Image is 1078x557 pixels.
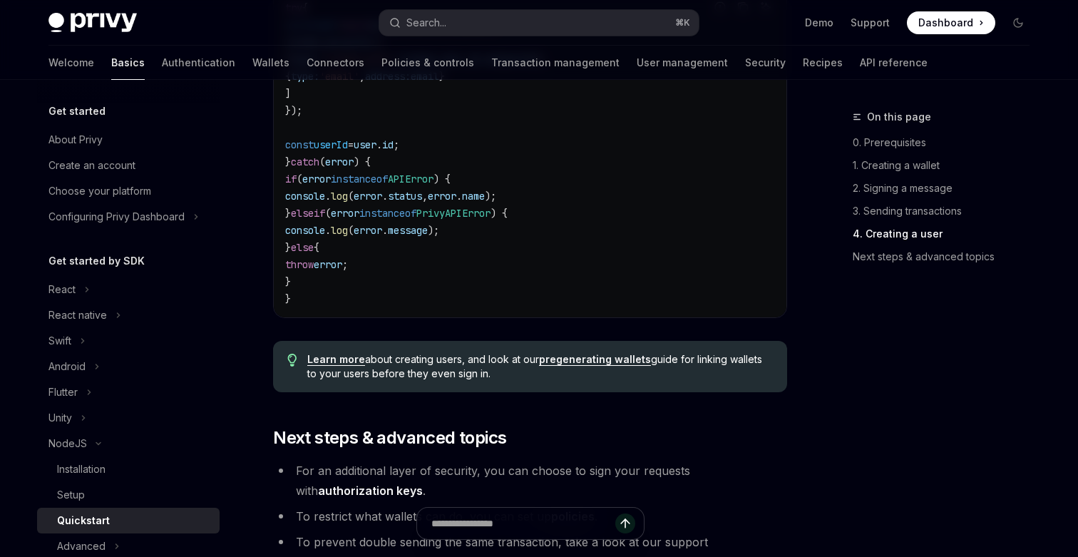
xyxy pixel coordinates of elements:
span: }); [285,104,302,117]
div: React native [48,307,107,324]
div: Android [48,358,86,375]
span: ⌘ K [675,17,690,29]
div: Installation [57,461,106,478]
span: name [462,190,485,203]
span: user [354,138,376,151]
button: Toggle React section [37,277,220,302]
div: Create an account [48,157,135,174]
a: User management [637,46,728,80]
span: error [354,224,382,237]
span: APIError [388,173,433,185]
span: ( [348,190,354,203]
span: , [422,190,428,203]
a: About Privy [37,127,220,153]
span: error [325,155,354,168]
h5: Get started by SDK [48,252,145,270]
span: error [354,190,382,203]
span: Next steps & advanced topics [273,426,506,449]
span: ( [348,224,354,237]
button: Send message [615,513,635,533]
input: Ask a question... [431,508,615,539]
span: ( [325,207,331,220]
div: NodeJS [48,435,87,452]
span: } [285,275,291,288]
a: 4. Creating a user [853,223,1041,245]
span: Dashboard [918,16,973,30]
span: ; [394,138,399,151]
span: ) { [354,155,371,168]
a: 2. Signing a message [853,177,1041,200]
img: dark logo [48,13,137,33]
a: Next steps & advanced topics [853,245,1041,268]
span: ); [485,190,496,203]
span: ) { [433,173,451,185]
div: Flutter [48,384,78,401]
svg: Tip [287,354,297,367]
span: { [314,241,319,254]
span: console [285,190,325,203]
span: . [325,190,331,203]
a: Setup [37,482,220,508]
div: Quickstart [57,512,110,529]
div: Choose your platform [48,183,151,200]
a: Security [745,46,786,80]
a: Choose your platform [37,178,220,204]
span: } [285,207,291,220]
a: Create an account [37,153,220,178]
a: Dashboard [907,11,995,34]
a: Recipes [803,46,843,80]
a: API reference [860,46,928,80]
span: log [331,224,348,237]
span: } [285,241,291,254]
div: Swift [48,332,71,349]
div: Unity [48,409,72,426]
a: Installation [37,456,220,482]
li: For an additional layer of security, you can choose to sign your requests with . [273,461,787,501]
span: message [388,224,428,237]
span: . [382,224,388,237]
a: Quickstart [37,508,220,533]
div: About Privy [48,131,103,148]
a: 0. Prerequisites [853,131,1041,154]
a: 3. Sending transactions [853,200,1041,223]
a: pregenerating wallets [539,353,651,366]
span: error [428,190,456,203]
span: ); [428,224,439,237]
span: On this page [867,108,931,126]
a: Demo [805,16,833,30]
span: PrivyAPIError [416,207,491,220]
span: if [314,207,325,220]
a: Learn more [307,353,365,366]
a: Basics [111,46,145,80]
span: instanceof [359,207,416,220]
span: const [285,138,314,151]
a: Policies & controls [381,46,474,80]
button: Toggle Android section [37,354,220,379]
span: . [382,190,388,203]
a: Support [851,16,890,30]
span: error [314,258,342,271]
span: = [348,138,354,151]
span: instanceof [331,173,388,185]
span: . [456,190,462,203]
span: } [285,292,291,305]
span: error [331,207,359,220]
span: console [285,224,325,237]
button: Toggle Flutter section [37,379,220,405]
a: Connectors [307,46,364,80]
div: React [48,281,76,298]
span: ( [319,155,325,168]
button: Toggle dark mode [1007,11,1030,34]
a: Authentication [162,46,235,80]
span: userId [314,138,348,151]
span: about creating users, and look at our guide for linking wallets to your users before they even si... [307,352,773,381]
button: Toggle Configuring Privy Dashboard section [37,204,220,230]
div: Search... [406,14,446,31]
button: Toggle Swift section [37,328,220,354]
button: Open search [379,10,699,36]
div: Advanced [57,538,106,555]
span: else [291,241,314,254]
span: . [376,138,382,151]
a: authorization keys [318,484,423,499]
span: id [382,138,394,151]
